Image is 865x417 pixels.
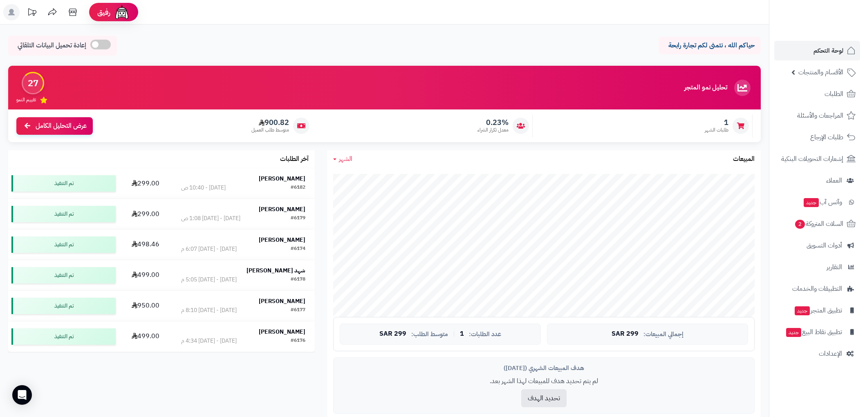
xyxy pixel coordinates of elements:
td: 299.00 [119,168,172,198]
a: السلات المتروكة2 [774,214,860,234]
strong: [PERSON_NAME] [259,205,305,214]
a: تطبيق المتجرجديد [774,301,860,320]
div: تم التنفيذ [11,328,116,345]
div: [DATE] - [DATE] 5:05 م [181,276,237,284]
span: تطبيق المتجر [794,305,842,316]
span: عرض التحليل الكامل [36,121,87,131]
span: المراجعات والأسئلة [797,110,843,121]
button: تحديد الهدف [521,389,567,407]
img: ai-face.png [114,4,130,20]
a: تطبيق نقاط البيعجديد [774,322,860,342]
div: #6174 [291,245,305,253]
strong: [PERSON_NAME] [259,297,305,306]
span: جديد [786,328,801,337]
a: عرض التحليل الكامل [16,117,93,135]
a: التطبيقات والخدمات [774,279,860,299]
p: حياكم الله ، نتمنى لكم تجارة رابحة [665,41,755,50]
td: 499.00 [119,321,172,352]
strong: [PERSON_NAME] [259,328,305,336]
a: لوحة التحكم [774,41,860,60]
td: 299.00 [119,199,172,229]
span: 1 [705,118,728,127]
span: متوسط طلب العميل [251,127,289,134]
span: إشعارات التحويلات البنكية [781,153,843,165]
span: تطبيق نقاط البيع [785,326,842,338]
a: إشعارات التحويلات البنكية [774,149,860,169]
h3: تحليل نمو المتجر [684,84,727,91]
div: تم التنفيذ [11,236,116,253]
span: إعادة تحميل البيانات التلقائي [18,41,86,50]
span: جديد [804,198,819,207]
a: الطلبات [774,84,860,104]
a: التقارير [774,257,860,277]
div: تم التنفيذ [11,175,116,192]
span: عدد الطلبات: [469,331,501,338]
div: تم التنفيذ [11,298,116,314]
span: 2 [795,220,805,229]
span: 0.23% [477,118,509,127]
span: لوحة التحكم [813,45,843,56]
span: 1 [460,330,464,338]
span: طلبات الإرجاع [810,132,843,143]
a: المراجعات والأسئلة [774,106,860,125]
div: Open Intercom Messenger [12,385,32,405]
div: [DATE] - [DATE] 6:07 م [181,245,237,253]
a: وآتس آبجديد [774,192,860,212]
div: [DATE] - [DATE] 4:34 م [181,337,237,345]
a: الشهر [333,154,352,164]
span: الطلبات [825,88,843,100]
div: #6177 [291,306,305,314]
span: إجمالي المبيعات: [643,331,683,338]
div: #6176 [291,337,305,345]
span: الإعدادات [819,348,842,359]
span: وآتس آب [803,196,842,208]
span: الشهر [339,154,352,164]
div: [DATE] - [DATE] 1:08 ص [181,214,240,223]
span: السلات المتروكة [794,218,843,230]
span: جديد [795,306,810,315]
h3: المبيعات [733,156,755,163]
a: أدوات التسويق [774,236,860,255]
a: العملاء [774,171,860,190]
span: الأقسام والمنتجات [798,67,843,78]
p: لم يتم تحديد هدف للمبيعات لهذا الشهر بعد. [340,377,748,386]
div: تم التنفيذ [11,267,116,283]
span: العملاء [826,175,842,186]
div: [DATE] - 10:40 ص [181,184,226,192]
span: 299 SAR [612,330,639,338]
span: التقارير [827,261,842,273]
a: طلبات الإرجاع [774,127,860,147]
td: 950.00 [119,291,172,321]
span: تقييم النمو [16,96,36,103]
a: الإعدادات [774,344,860,363]
span: أدوات التسويق [807,240,842,251]
a: تحديثات المنصة [22,4,42,22]
span: التطبيقات والخدمات [792,283,842,294]
span: 299 SAR [379,330,406,338]
img: logo-2.png [809,23,857,40]
strong: [PERSON_NAME] [259,236,305,244]
strong: شهد [PERSON_NAME] [247,266,305,275]
span: معدل تكرار الشراء [477,127,509,134]
div: #6178 [291,276,305,284]
span: | [453,331,455,337]
h3: آخر الطلبات [280,156,309,163]
div: تم التنفيذ [11,206,116,222]
div: هدف المبيعات الشهري ([DATE]) [340,364,748,372]
span: طلبات الشهر [705,127,728,134]
div: #6179 [291,214,305,223]
strong: [PERSON_NAME] [259,174,305,183]
span: متوسط الطلب: [411,331,448,338]
span: رفيق [97,7,110,17]
td: 499.00 [119,260,172,290]
div: [DATE] - [DATE] 8:10 م [181,306,237,314]
span: 900.82 [251,118,289,127]
td: 498.46 [119,230,172,260]
div: #6182 [291,184,305,192]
